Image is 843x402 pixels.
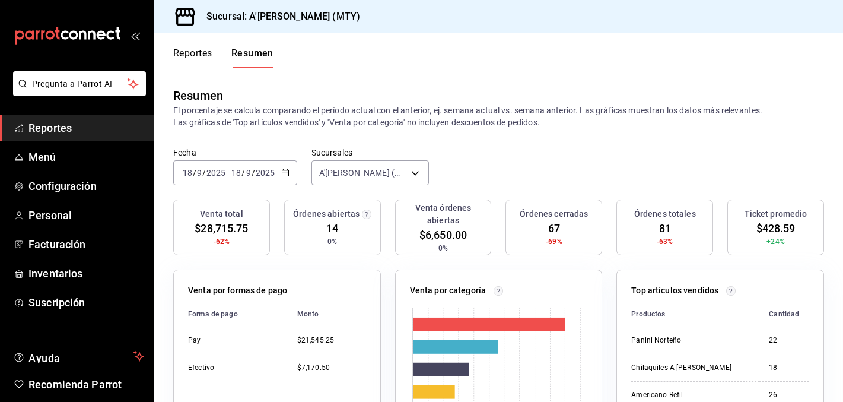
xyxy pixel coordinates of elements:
p: Top artículos vendidos [631,284,718,297]
span: Suscripción [28,295,144,311]
div: Resumen [173,87,223,105]
span: 14 [326,220,338,236]
h3: Ticket promedio [745,208,807,220]
span: $428.59 [756,220,796,236]
div: $7,170.50 [297,363,366,373]
p: Venta por formas de pago [188,284,287,297]
h3: Venta órdenes abiertas [400,202,486,227]
h3: Órdenes abiertas [293,208,360,220]
div: 22 [769,335,799,346]
input: -- [196,168,202,178]
h3: Venta total [200,208,243,220]
input: -- [182,168,193,178]
th: Monto [288,302,366,327]
th: Forma de pago [188,302,288,327]
a: Pregunta a Parrot AI [8,86,146,99]
span: Ayuda [28,349,129,363]
button: Reportes [173,48,212,68]
div: Panini Norteño [631,335,750,346]
span: Menú [28,149,144,165]
label: Fecha [173,148,297,157]
span: - [227,168,230,178]
p: El porcentaje se calcula comparando el período actual con el anterior, ej. semana actual vs. sema... [173,105,824,128]
input: -- [231,168,241,178]
button: Pregunta a Parrot AI [13,71,146,96]
span: / [252,168,255,178]
span: Inventarios [28,265,144,281]
div: Pay [188,335,278,346]
th: Cantidad [759,302,809,327]
div: $21,545.25 [297,335,366,346]
span: / [202,168,206,178]
input: ---- [255,168,275,178]
span: / [193,168,196,178]
button: open_drawer_menu [131,31,140,40]
span: 0% [327,236,337,247]
th: Productos [631,302,759,327]
span: Recomienda Parrot [28,376,144,392]
span: Pregunta a Parrot AI [32,78,128,90]
span: +24% [766,236,785,247]
div: 26 [769,390,799,400]
span: -69% [546,236,562,247]
div: Chilaquiles A [PERSON_NAME] [631,363,750,373]
h3: Órdenes totales [634,208,696,220]
div: Americano Refil [631,390,750,400]
span: 67 [548,220,560,236]
h3: Órdenes cerradas [520,208,588,220]
span: -63% [657,236,673,247]
span: -62% [214,236,230,247]
label: Sucursales [311,148,429,157]
div: Efectivo [188,363,278,373]
span: / [241,168,245,178]
p: Venta por categoría [410,284,486,297]
span: $28,715.75 [195,220,248,236]
input: -- [246,168,252,178]
span: 81 [659,220,671,236]
span: Configuración [28,178,144,194]
button: Resumen [231,48,273,68]
span: 0% [438,243,448,254]
span: $6,650.00 [419,227,467,243]
span: Personal [28,207,144,223]
div: 18 [769,363,799,373]
input: ---- [206,168,226,178]
div: navigation tabs [173,48,273,68]
span: Reportes [28,120,144,136]
span: Facturación [28,236,144,252]
span: A'[PERSON_NAME] (MTY) [319,167,407,179]
h3: Sucursal: A'[PERSON_NAME] (MTY) [197,10,360,24]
